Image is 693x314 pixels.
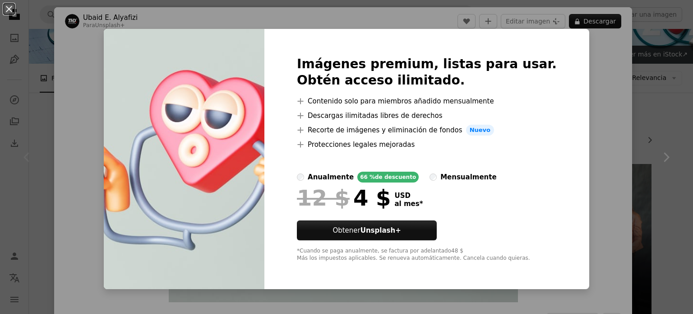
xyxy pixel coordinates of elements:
[297,248,557,262] div: *Cuando se paga anualmente, se factura por adelantado 48 $ Más los impuestos aplicables. Se renue...
[394,200,423,208] span: al mes *
[308,172,354,183] div: anualmente
[297,186,350,210] span: 12 $
[297,56,557,89] h2: Imágenes premium, listas para usar. Obtén acceso ilimitado.
[297,96,557,107] li: Contenido solo para miembros añadido mensualmente
[466,125,494,136] span: Nuevo
[104,29,264,289] img: premium_photo-1732628348854-56a54f1da2ad
[297,110,557,121] li: Descargas ilimitadas libres de derechos
[297,220,437,240] button: ObtenerUnsplash+
[297,173,304,181] input: anualmente66 %de descuento
[297,186,391,210] div: 4 $
[440,172,496,183] div: mensualmente
[394,192,423,200] span: USD
[297,139,557,150] li: Protecciones legales mejoradas
[357,172,419,183] div: 66 % de descuento
[360,226,401,234] strong: Unsplash+
[430,173,437,181] input: mensualmente
[297,125,557,136] li: Recorte de imágenes y eliminación de fondos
